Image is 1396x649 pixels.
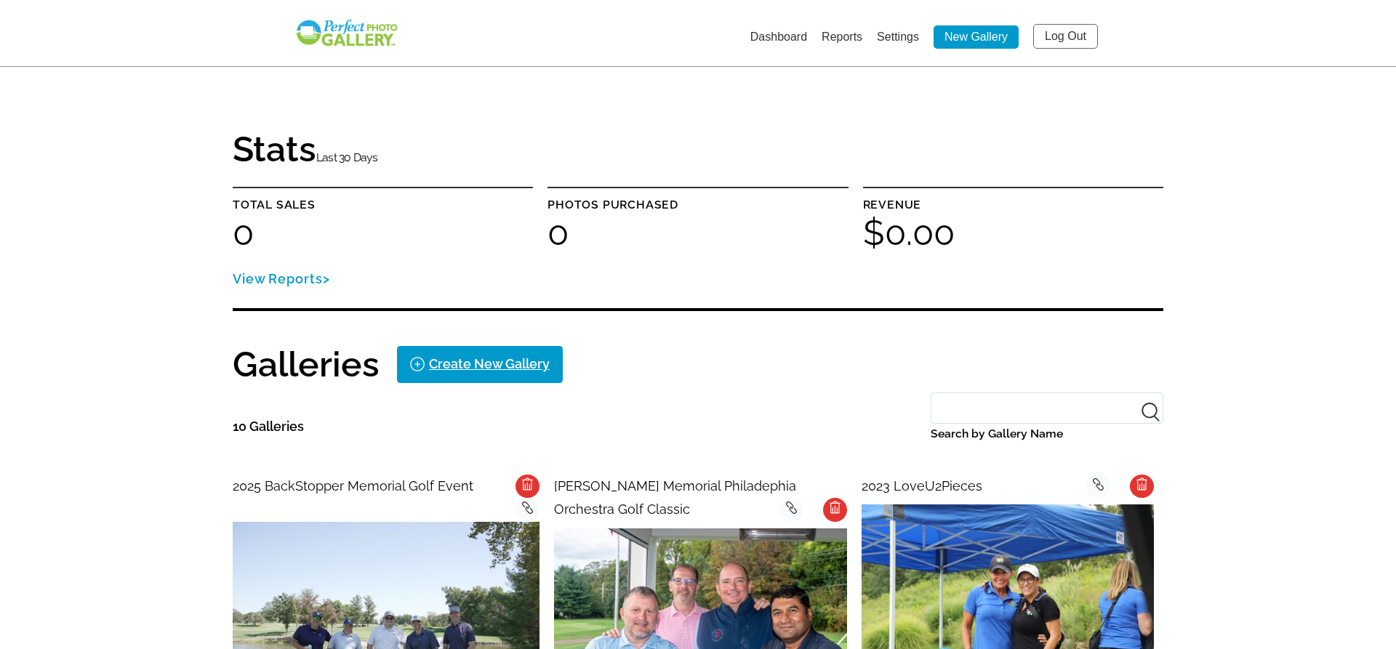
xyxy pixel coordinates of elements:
a: Settings [877,31,919,43]
span: 10 Galleries [233,419,304,434]
h1: $0.00 [863,215,1163,250]
a: Create New Gallery [397,346,563,382]
label: Search by Gallery Name [931,424,1163,444]
small: Last 30 Days [316,150,378,164]
h1: Stats [233,132,378,169]
p: Revenue [863,195,1163,215]
p: Photos purchased [547,195,848,215]
a: Dashboard [750,31,807,43]
a: Reports [822,31,862,43]
img: Snapphound Logo [294,18,399,48]
h1: Galleries [233,347,380,382]
a: New Gallery [934,25,1019,49]
a: View Reports [233,271,330,286]
h1: 0 [233,215,533,250]
a: Log Out [1033,24,1098,49]
span: 2023 LoveU2Pieces [862,478,982,493]
span: 2025 BackStopper Memorial Golf Event [233,478,473,493]
div: Create New Gallery [429,352,550,376]
span: [PERSON_NAME] Memorial Philadephia Orchestra Golf Classic [554,478,796,517]
p: Total sales [233,195,533,215]
h1: 0 [547,215,848,250]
